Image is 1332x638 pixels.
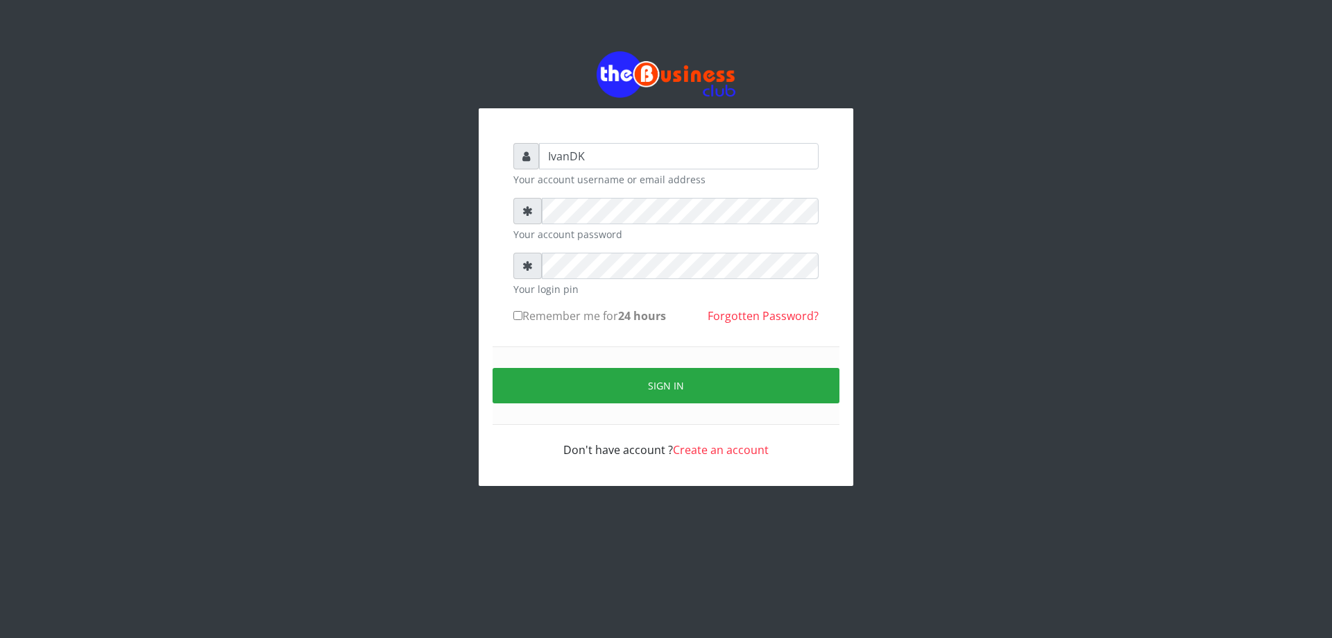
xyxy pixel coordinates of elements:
b: 24 hours [618,308,666,324]
div: Don't have account ? [513,425,819,458]
input: Username or email address [539,143,819,169]
small: Your account password [513,227,819,242]
input: Remember me for24 hours [513,311,522,320]
small: Your login pin [513,282,819,296]
a: Create an account [673,442,769,457]
label: Remember me for [513,308,666,324]
button: Sign in [493,368,839,403]
a: Forgotten Password? [708,308,819,324]
small: Your account username or email address [513,172,819,187]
